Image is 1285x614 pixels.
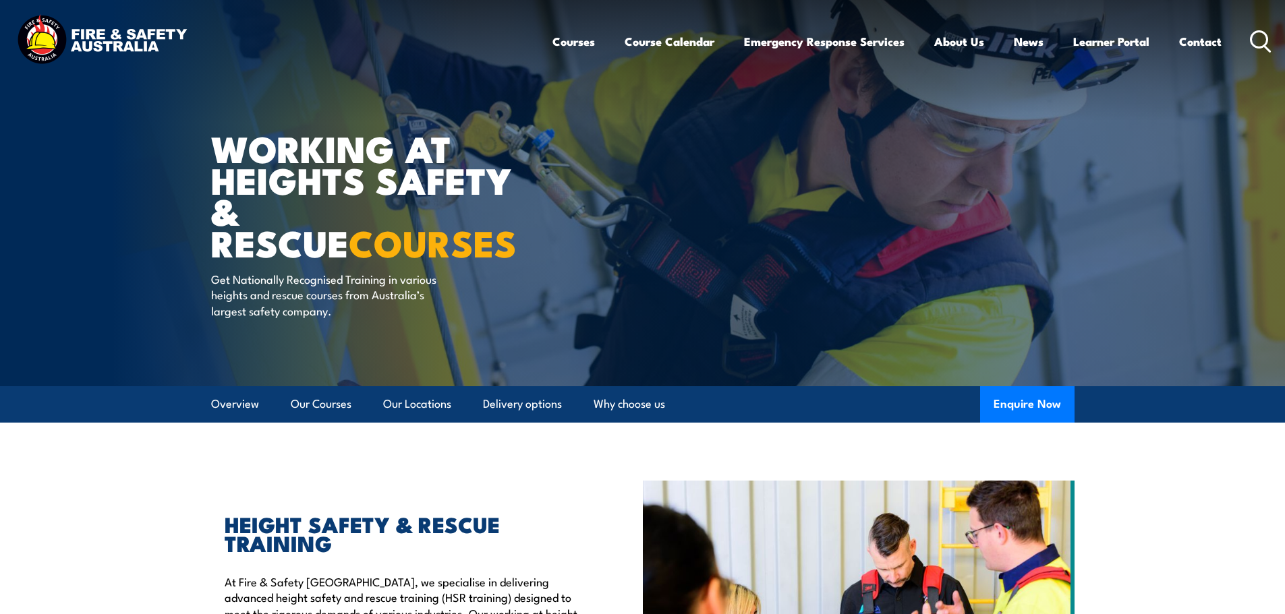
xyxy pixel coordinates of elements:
button: Enquire Now [980,386,1075,423]
a: Contact [1179,24,1222,59]
a: Overview [211,386,259,422]
a: Delivery options [483,386,562,422]
a: Why choose us [594,386,665,422]
p: Get Nationally Recognised Training in various heights and rescue courses from Australia’s largest... [211,271,457,318]
h2: HEIGHT SAFETY & RESCUE TRAINING [225,514,581,552]
h1: WORKING AT HEIGHTS SAFETY & RESCUE [211,132,544,258]
a: Courses [552,24,595,59]
a: Our Courses [291,386,351,422]
a: News [1014,24,1044,59]
a: Course Calendar [625,24,714,59]
a: Learner Portal [1073,24,1149,59]
strong: COURSES [349,214,517,270]
a: Emergency Response Services [744,24,905,59]
a: Our Locations [383,386,451,422]
a: About Us [934,24,984,59]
